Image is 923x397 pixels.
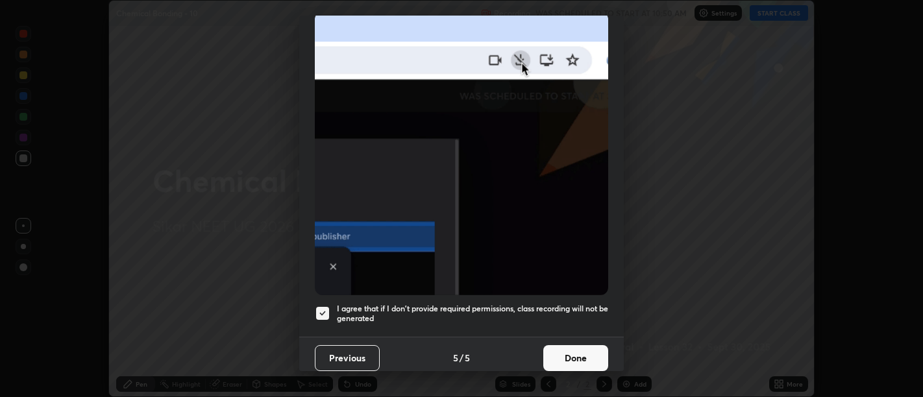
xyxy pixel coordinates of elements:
h5: I agree that if I don't provide required permissions, class recording will not be generated [337,304,608,324]
h4: 5 [465,351,470,365]
button: Previous [315,345,380,371]
h4: / [460,351,463,365]
h4: 5 [453,351,458,365]
img: downloads-permission-blocked.gif [315,12,608,295]
button: Done [543,345,608,371]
